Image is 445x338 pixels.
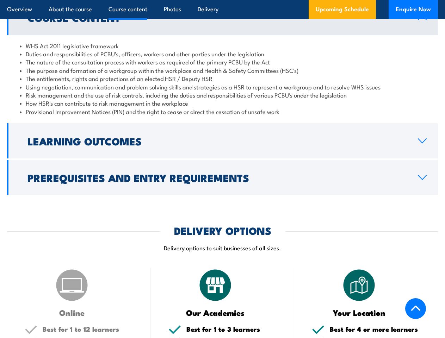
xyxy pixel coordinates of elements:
[7,123,438,158] a: Learning Outcomes
[20,91,425,99] li: Risk management and the use of risk controls, including the duties and responsibilities of variou...
[7,160,438,195] a: Prerequisites and Entry Requirements
[312,308,406,317] h3: Your Location
[27,136,407,145] h2: Learning Outcomes
[20,42,425,50] li: WHS Act 2011 legislative framework
[27,13,407,22] h2: Course Content
[20,83,425,91] li: Using negotiation, communication and problem solving skills and strategies as a HSR to represent ...
[168,308,263,317] h3: Our Academies
[20,74,425,82] li: The entitlements, rights and protections of an elected HSR / Deputy HSR
[7,244,438,252] p: Delivery options to suit businesses of all sizes.
[27,173,407,182] h2: Prerequisites and Entry Requirements
[20,99,425,107] li: How HSR's can contribute to risk management in the workplace
[186,326,277,332] h5: Best for 1 to 3 learners
[330,326,420,332] h5: Best for 4 or more learners
[20,58,425,66] li: The nature of the consultation process with workers as required of the primary PCBU by the Act
[43,326,133,332] h5: Best for 1 to 12 learners
[20,50,425,58] li: Duties and responsibilities of PCBU's, officers, workers and other parties under the legislation
[20,107,425,115] li: Provisional Improvement Notices (PIN) and the right to cease or direct the cessation of unsafe work
[20,66,425,74] li: The purpose and formation of a workgroup within the workplace and Health & Safety Committees (HSC's)
[25,308,119,317] h3: Online
[174,226,271,235] h2: DELIVERY OPTIONS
